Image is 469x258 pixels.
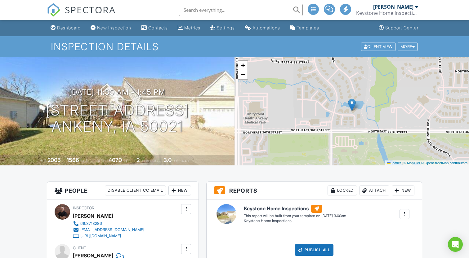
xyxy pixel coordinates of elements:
a: Dashboard [48,22,83,34]
div: Templates [297,25,319,30]
div: [EMAIL_ADDRESS][DOMAIN_NAME] [80,227,144,232]
h1: Inspection Details [51,41,418,52]
span: Lot Size [95,158,108,163]
a: Contacts [139,22,170,34]
div: Disable Client CC Email [105,186,166,195]
a: SPECTORA [47,8,116,21]
div: 4070 [109,157,122,163]
a: Templates [288,22,322,34]
div: [URL][DOMAIN_NAME] [80,234,121,238]
div: Keystone Home Inspections, LLC [356,10,418,16]
div: 5153718286 [80,221,102,226]
h3: People [47,182,199,199]
h6: Keystone Home Inspections [244,205,346,213]
div: Client View [361,42,395,51]
a: Zoom in [238,61,248,70]
div: More [398,42,418,51]
a: Leaflet [387,161,401,165]
span: sq.ft. [123,158,131,163]
a: Metrics [175,22,203,34]
a: 5153718286 [73,221,144,227]
div: 1566 [67,157,79,163]
div: 2 [136,157,140,163]
a: [URL][DOMAIN_NAME] [73,233,144,239]
div: New [168,186,191,195]
span: Built [40,158,47,163]
a: [EMAIL_ADDRESS][DOMAIN_NAME] [73,227,144,233]
a: Zoom out [238,70,248,79]
div: This report will be built from your template on [DATE] 3:00am [244,213,346,218]
div: Contacts [148,25,168,30]
h3: Reports [207,182,422,199]
div: Metrics [184,25,200,30]
span: Inspector [73,206,94,210]
h1: [STREET_ADDRESS] Ankeny, IA 50021 [46,102,189,135]
span: | [402,161,403,165]
a: Client View [360,44,397,49]
div: Automations [252,25,280,30]
div: Settings [217,25,235,30]
div: Locked [328,186,357,195]
div: Dashboard [57,25,81,30]
input: Search everything... [179,4,303,16]
img: Marker [348,98,356,111]
span: bedrooms [141,158,158,163]
div: Support Center [385,25,418,30]
div: Keystone Home Inspections [244,218,346,224]
a: Automations (Advanced) [242,22,283,34]
a: Support Center [376,22,421,34]
a: Settings [208,22,237,34]
div: 2005 [47,157,61,163]
a: © OpenStreetMap contributors [421,161,467,165]
span: + [241,61,245,69]
span: − [241,71,245,78]
div: New [392,186,414,195]
span: bathrooms [172,158,190,163]
div: [PERSON_NAME] [373,4,413,10]
span: sq. ft. [80,158,89,163]
h3: [DATE] 11:30 am - 1:45 pm [69,88,165,96]
img: The Best Home Inspection Software - Spectora [47,3,60,17]
div: Attach [360,186,389,195]
a: New Inspection [88,22,134,34]
div: New Inspection [97,25,131,30]
div: [PERSON_NAME] [73,211,113,221]
div: Publish All [295,244,334,256]
a: © MapTiler [404,161,420,165]
div: Open Intercom Messenger [448,237,463,252]
span: Client [73,246,86,250]
span: SPECTORA [65,3,116,16]
div: 3.0 [163,157,172,163]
